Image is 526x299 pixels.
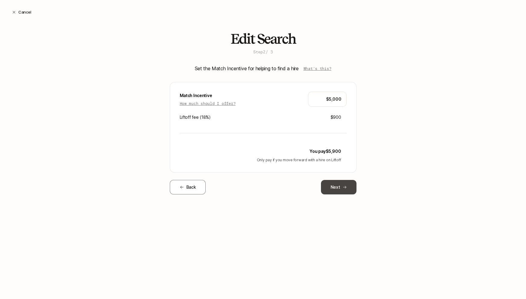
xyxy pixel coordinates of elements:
p: Only pay if you move forward with a hire on Liftoff [180,157,341,163]
button: Cancel [7,7,36,17]
p: How much should I offer? [180,100,236,106]
input: $10,000 [313,96,341,103]
h2: Edit Search [231,31,296,46]
p: What's this? [303,65,331,71]
p: $900 [331,114,341,121]
button: Next [321,180,356,194]
p: Liftoff fee ( 18 %) [180,114,211,121]
button: Back [170,180,206,194]
p: Step 2 / 3 [253,49,273,55]
p: Match Incentive [180,92,236,99]
p: You pay $5,900 [310,148,341,155]
p: Set the Match Incentive for helping to find a hire [195,65,299,72]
